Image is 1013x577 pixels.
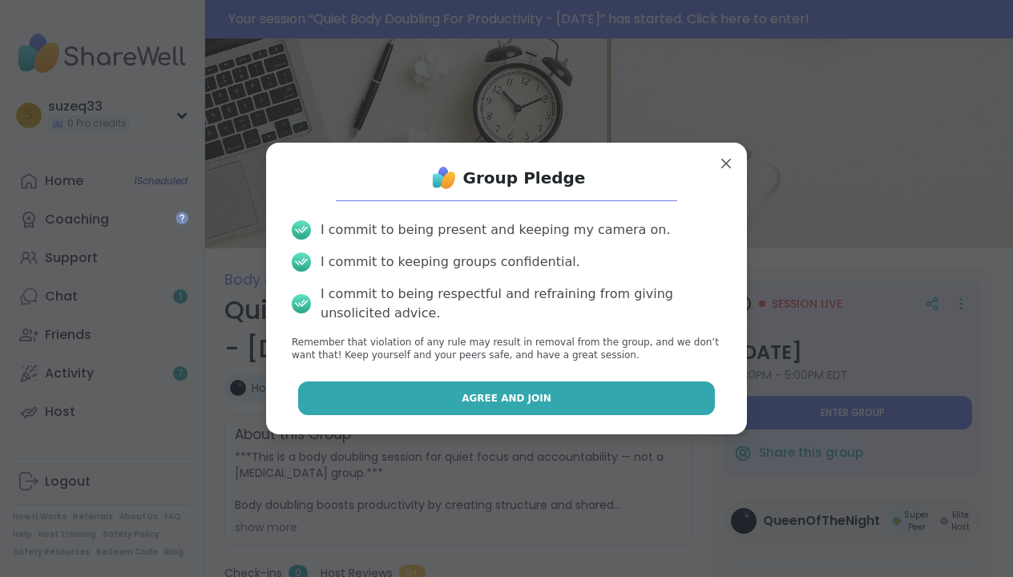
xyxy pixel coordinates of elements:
[292,336,721,363] p: Remember that violation of any rule may result in removal from the group, and we don’t want that!...
[321,220,670,240] div: I commit to being present and keeping my camera on.
[321,284,721,323] div: I commit to being respectful and refraining from giving unsolicited advice.
[428,162,460,194] img: ShareWell Logo
[176,212,188,224] iframe: Spotlight
[463,167,586,189] h1: Group Pledge
[298,381,716,415] button: Agree and Join
[321,252,580,272] div: I commit to keeping groups confidential.
[462,391,551,406] span: Agree and Join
